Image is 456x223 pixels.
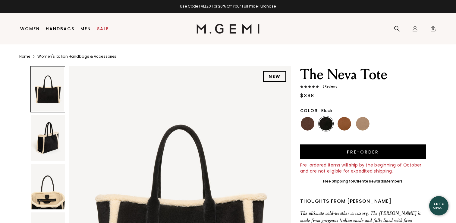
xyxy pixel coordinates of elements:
button: Pre-order [300,144,426,159]
a: Women [20,26,40,31]
span: Black [321,108,332,114]
img: Biscuit [356,117,370,131]
img: M.Gemi [197,24,259,34]
a: 5Reviews [300,85,426,90]
a: Cliente Rewards [354,179,385,184]
div: Pre-ordered items will ship by the beginning of October and are not eligible for expedited shipping. [300,162,426,174]
div: NEW [263,71,286,82]
span: 5 Review s [319,85,338,89]
a: Men [80,26,91,31]
div: Thoughts from [PERSON_NAME] [300,198,426,205]
img: Chocolate [301,117,314,131]
img: The Neva Tote [31,164,65,209]
h2: Color [300,108,318,113]
a: Handbags [46,26,74,31]
a: Home [19,54,30,59]
div: Let's Chat [429,202,448,209]
a: Women's Italian Handbags & Accessories [37,54,116,59]
h1: The Neva Tote [300,66,426,83]
img: The Neva Tote [31,115,65,161]
img: Black [319,117,333,131]
span: 0 [430,27,436,33]
div: $398 [300,92,314,99]
img: Saddle [338,117,351,131]
a: Sale [97,26,109,31]
div: Free Shipping for Members [323,179,403,184]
